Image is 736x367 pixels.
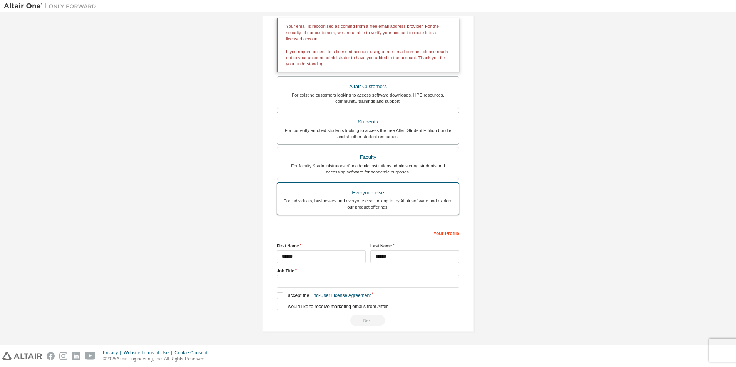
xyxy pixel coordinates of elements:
[47,352,55,360] img: facebook.svg
[282,163,454,175] div: For faculty & administrators of academic institutions administering students and accessing softwa...
[277,315,459,326] div: Fix issues to continue
[72,352,80,360] img: linkedin.svg
[59,352,67,360] img: instagram.svg
[4,2,100,10] img: Altair One
[282,117,454,127] div: Students
[282,92,454,104] div: For existing customers looking to access software downloads, HPC resources, community, trainings ...
[277,268,459,274] label: Job Title
[282,198,454,210] div: For individuals, businesses and everyone else looking to try Altair software and explore our prod...
[124,350,174,356] div: Website Terms of Use
[174,350,212,356] div: Cookie Consent
[277,18,459,72] div: Your email is recognised as coming from a free email address provider. For the security of our cu...
[282,187,454,198] div: Everyone else
[282,127,454,140] div: For currently enrolled students looking to access the free Altair Student Edition bundle and all ...
[277,304,388,310] label: I would like to receive marketing emails from Altair
[282,152,454,163] div: Faculty
[311,293,371,298] a: End-User License Agreement
[277,227,459,239] div: Your Profile
[282,81,454,92] div: Altair Customers
[277,243,366,249] label: First Name
[85,352,96,360] img: youtube.svg
[370,243,459,249] label: Last Name
[103,356,212,362] p: © 2025 Altair Engineering, Inc. All Rights Reserved.
[103,350,124,356] div: Privacy
[277,292,371,299] label: I accept the
[2,352,42,360] img: altair_logo.svg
